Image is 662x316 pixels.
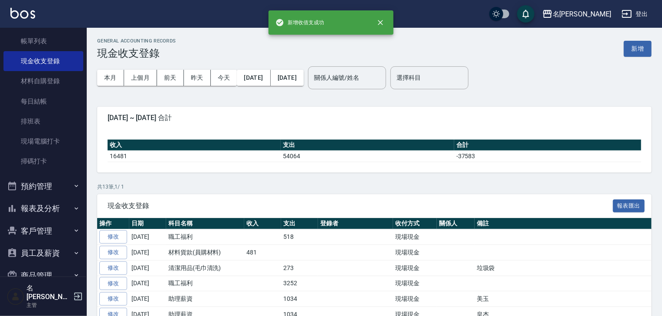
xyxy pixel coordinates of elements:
td: 現場現金 [393,276,437,291]
img: Logo [10,8,35,19]
button: 登出 [618,6,652,22]
td: 1034 [281,291,318,307]
td: [DATE] [129,260,166,276]
span: 新增收借支成功 [275,18,324,27]
a: 新增 [624,44,652,52]
th: 支出 [281,140,454,151]
td: 美玉 [475,291,661,307]
td: 職工福利 [166,276,244,291]
button: 預約管理 [3,175,83,198]
button: 昨天 [184,70,211,86]
td: 助理薪資 [166,291,244,307]
td: 職工福利 [166,229,244,245]
a: 修改 [99,277,127,290]
th: 日期 [129,218,166,229]
button: 前天 [157,70,184,86]
th: 科目名稱 [166,218,244,229]
button: save [517,5,534,23]
h2: GENERAL ACCOUNTING RECORDS [97,38,176,44]
td: 518 [281,229,318,245]
th: 收入 [244,218,281,229]
span: [DATE] ~ [DATE] 合計 [108,114,641,122]
a: 排班表 [3,111,83,131]
a: 帳單列表 [3,31,83,51]
th: 操作 [97,218,129,229]
td: 現場現金 [393,229,437,245]
a: 材料自購登錄 [3,71,83,91]
button: 今天 [211,70,237,86]
button: 客戶管理 [3,220,83,242]
button: [DATE] [271,70,304,86]
th: 合計 [454,140,641,151]
td: 現場現金 [393,260,437,276]
td: 3252 [281,276,318,291]
button: 新增 [624,41,652,57]
h5: 名[PERSON_NAME] [26,284,71,301]
th: 登錄者 [318,218,393,229]
a: 修改 [99,261,127,275]
span: 現金收支登錄 [108,202,613,210]
button: 商品管理 [3,264,83,287]
td: [DATE] [129,229,166,245]
p: 共 13 筆, 1 / 1 [97,183,652,191]
td: 垃圾袋 [475,260,661,276]
th: 收付方式 [393,218,437,229]
h3: 現金收支登錄 [97,47,176,59]
a: 修改 [99,292,127,306]
td: [DATE] [129,245,166,261]
a: 現場電腦打卡 [3,131,83,151]
button: 員工及薪資 [3,242,83,264]
td: 清潔用品(毛巾清洗) [166,260,244,276]
button: 報表及分析 [3,197,83,220]
button: 本月 [97,70,124,86]
td: 481 [244,245,281,261]
th: 關係人 [437,218,475,229]
th: 收入 [108,140,281,151]
td: [DATE] [129,276,166,291]
td: 現場現金 [393,245,437,261]
td: [DATE] [129,291,166,307]
td: 54064 [281,150,454,162]
a: 修改 [99,246,127,259]
img: Person [7,288,24,305]
th: 備註 [475,218,661,229]
a: 報表匯出 [613,201,645,209]
p: 主管 [26,301,71,309]
td: 273 [281,260,318,276]
td: -37583 [454,150,641,162]
button: 名[PERSON_NAME] [539,5,615,23]
td: 16481 [108,150,281,162]
td: 現場現金 [393,291,437,307]
button: [DATE] [237,70,270,86]
button: 報表匯出 [613,199,645,213]
a: 修改 [99,230,127,244]
th: 支出 [281,218,318,229]
a: 每日結帳 [3,91,83,111]
td: 材料貨款(員購材料) [166,245,244,261]
a: 掃碼打卡 [3,151,83,171]
button: close [371,13,390,32]
div: 名[PERSON_NAME] [553,9,611,20]
a: 現金收支登錄 [3,51,83,71]
button: 上個月 [124,70,157,86]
